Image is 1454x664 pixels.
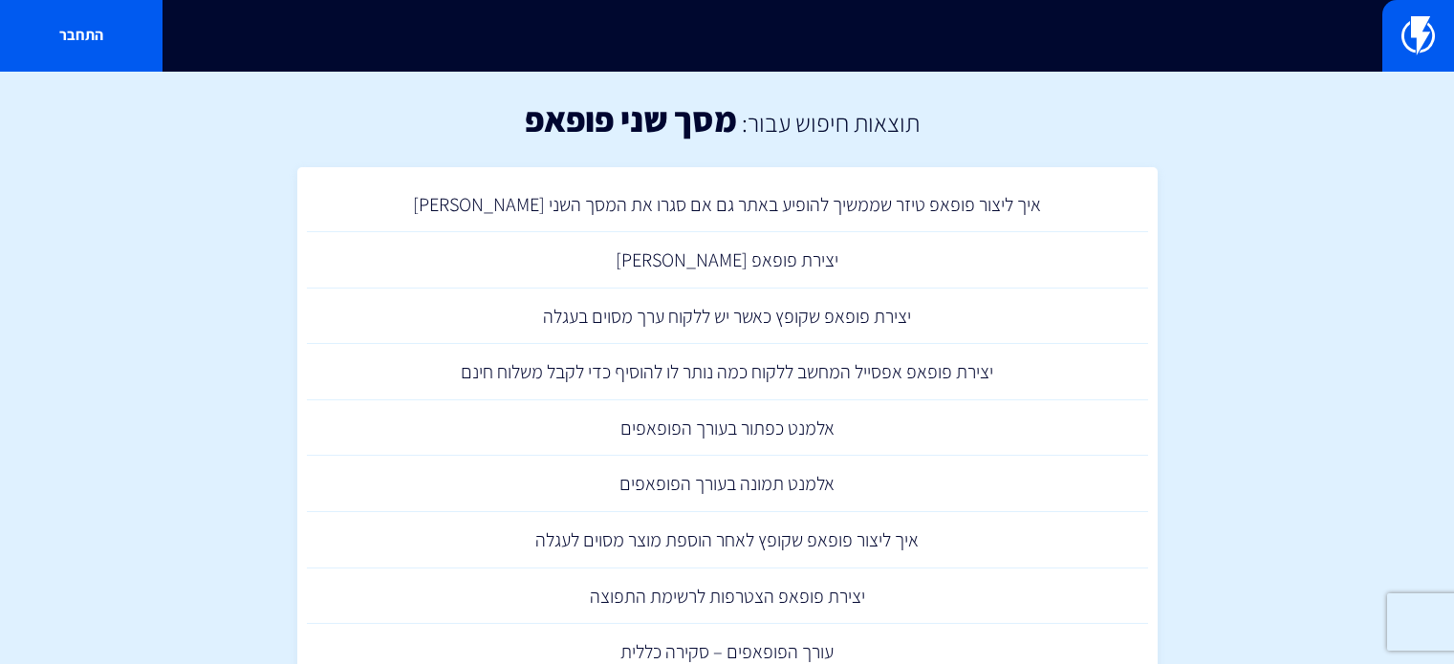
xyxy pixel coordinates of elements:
[307,512,1148,568] a: איך ליצור פופאפ שקופץ לאחר הוספת מוצר מסוים לעגלה
[307,232,1148,289] a: יצירת פופאפ [PERSON_NAME]
[307,568,1148,625] a: יצירת פופאפ הצטרפות לרשימת התפוצה
[307,456,1148,512] a: אלמנט תמונה בעורך הפופאפים
[737,109,920,137] h2: תוצאות חיפוש עבור:
[307,400,1148,457] a: אלמנט כפתור בעורך הפופאפים
[307,344,1148,400] a: יצירת פופאפ אפסייל המחשב ללקוח כמה נותר לו להוסיף כדי לקבל משלוח חינם
[307,289,1148,345] a: יצירת פופאפ שקופץ כאשר יש ללקוח ערך מסוים בעגלה
[525,100,737,139] h1: מסך שני פופאפ
[307,177,1148,233] a: איך ליצור פופאפ טיזר שממשיך להופיע באתר גם אם סגרו את המסך השני [PERSON_NAME]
